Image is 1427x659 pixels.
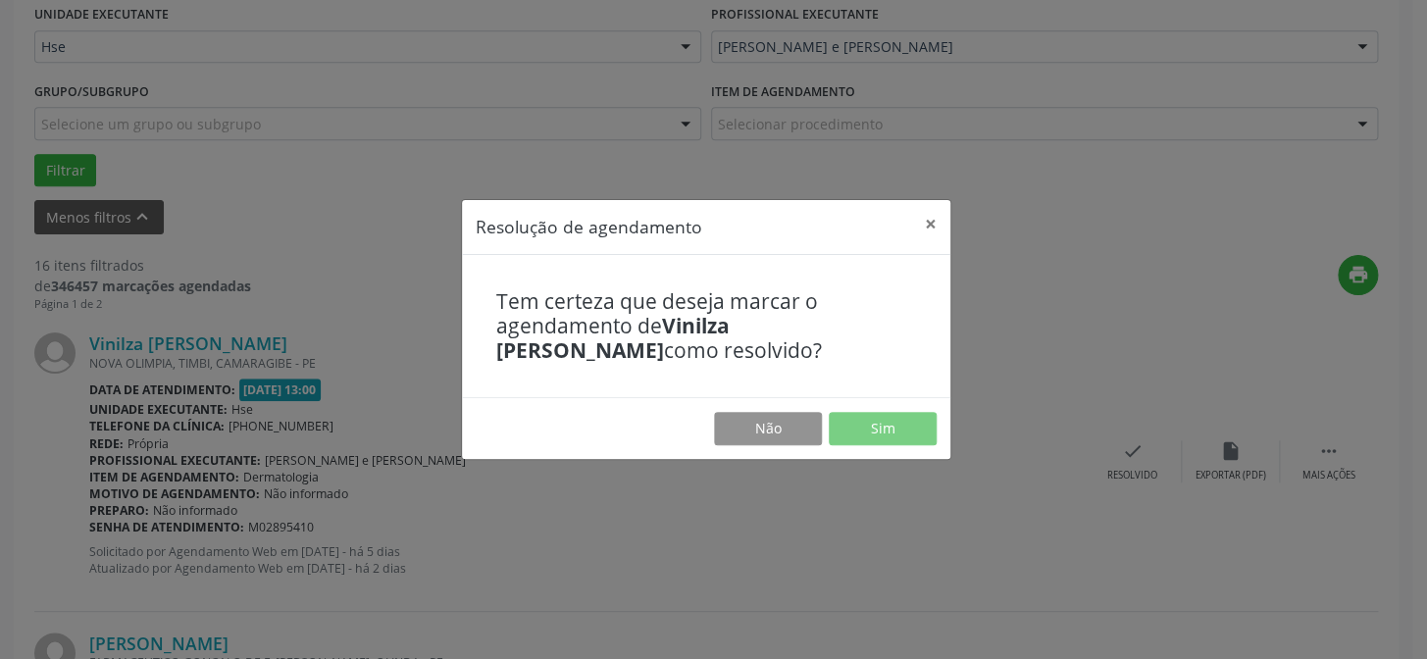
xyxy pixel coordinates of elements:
[911,200,950,248] button: Close
[476,214,702,239] h5: Resolução de agendamento
[496,312,730,364] b: Vinilza [PERSON_NAME]
[829,412,937,445] button: Sim
[714,412,822,445] button: Não
[496,289,916,364] h4: Tem certeza que deseja marcar o agendamento de como resolvido?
